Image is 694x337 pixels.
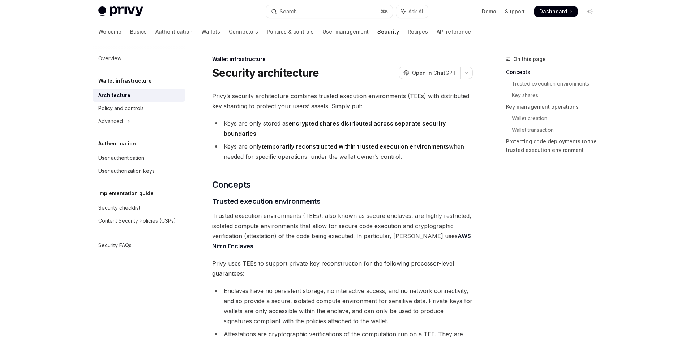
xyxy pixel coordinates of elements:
h5: Implementation guide [98,189,154,198]
a: Demo [482,8,496,15]
span: ⌘ K [381,9,388,14]
button: Open in ChatGPT [399,67,460,79]
h5: Authentication [98,139,136,148]
a: Connectors [229,23,258,40]
div: User authorization keys [98,167,155,175]
a: Overview [93,52,185,65]
div: Architecture [98,91,130,100]
a: Dashboard [534,6,578,17]
strong: encrypted shares distributed across separate security boundaries. [224,120,446,137]
a: Security [377,23,399,40]
div: Security checklist [98,203,140,212]
span: Concepts [212,179,250,191]
span: Dashboard [539,8,567,15]
a: User management [322,23,369,40]
span: Trusted execution environments [212,196,320,206]
a: Content Security Policies (CSPs) [93,214,185,227]
li: Enclaves have no persistent storage, no interactive access, and no network connectivity, and so p... [212,286,473,326]
a: User authentication [93,152,185,165]
button: Search...⌘K [266,5,393,18]
a: User authorization keys [93,165,185,178]
div: Overview [98,54,121,63]
a: API reference [437,23,471,40]
a: Support [505,8,525,15]
a: Wallet creation [512,113,601,124]
span: Open in ChatGPT [412,69,456,76]
a: Wallets [201,23,220,40]
a: Key management operations [506,101,601,113]
div: User authentication [98,154,144,162]
a: Welcome [98,23,121,40]
a: Recipes [408,23,428,40]
a: Security FAQs [93,239,185,252]
a: Basics [130,23,147,40]
a: Key shares [512,89,601,101]
a: Wallet transaction [512,124,601,136]
img: light logo [98,6,143,17]
a: Concepts [506,66,601,78]
span: Ask AI [408,8,423,15]
div: Security FAQs [98,241,132,250]
button: Toggle dark mode [584,6,596,17]
a: Architecture [93,89,185,102]
a: Protecting code deployments to the trusted execution environment [506,136,601,156]
a: Authentication [155,23,193,40]
div: Content Security Policies (CSPs) [98,216,176,225]
li: Keys are only when needed for specific operations, under the wallet owner’s control. [212,141,473,162]
strong: temporarily reconstructed within trusted execution environments [261,143,449,150]
a: Policies & controls [267,23,314,40]
span: Trusted execution environments (TEEs), also known as secure enclaves, are highly restricted, isol... [212,211,473,251]
a: Security checklist [93,201,185,214]
h1: Security architecture [212,66,319,79]
div: Policy and controls [98,104,144,113]
span: On this page [513,55,546,64]
span: Privy uses TEEs to support private key reconstruction for the following processor-level guarantees: [212,258,473,279]
li: Keys are only stored as [212,118,473,139]
div: Search... [280,7,300,16]
button: Ask AI [396,5,428,18]
a: Trusted execution environments [512,78,601,89]
div: Wallet infrastructure [212,56,473,63]
span: Privy’s security architecture combines trusted execution environments (TEEs) with distributed key... [212,91,473,111]
h5: Wallet infrastructure [98,76,152,85]
div: Advanced [98,117,123,126]
a: Policy and controls [93,102,185,115]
